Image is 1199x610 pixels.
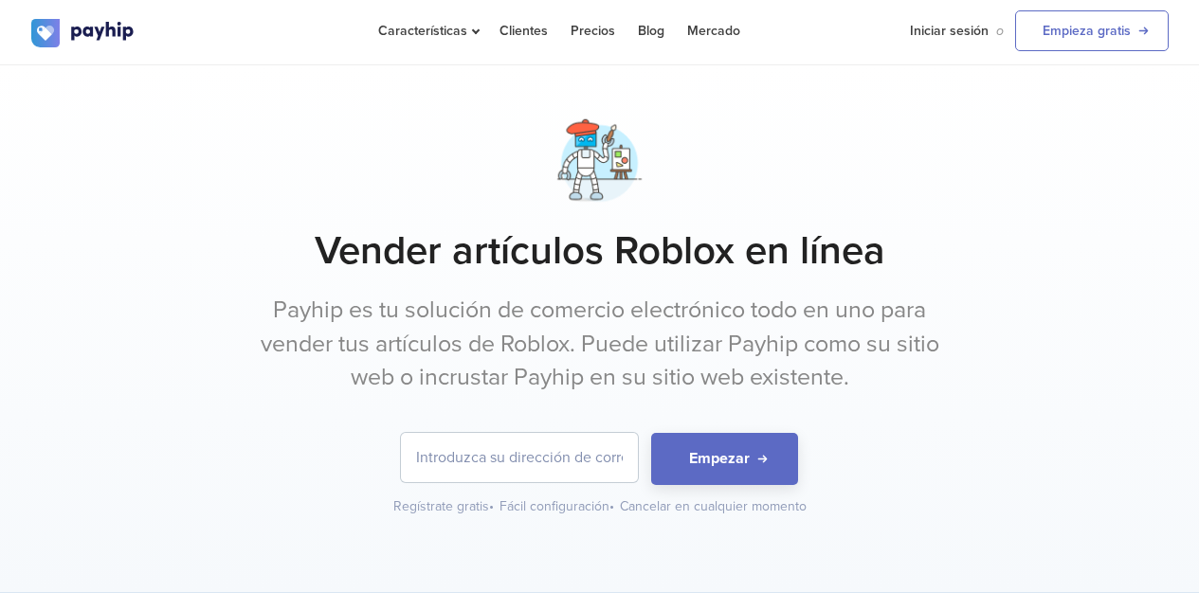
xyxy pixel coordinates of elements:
div: Regístrate gratis [393,497,496,516]
button: Empezar [651,433,798,485]
div: Cancelar en cualquier momento [620,497,807,516]
img: logo.svg [31,19,136,47]
span: Características [378,23,477,39]
a: Empieza gratis [1015,10,1169,51]
img: artist-robot-3-8hkzk2sf5n3ipdxg3tnln.png [552,113,647,208]
span: • [609,498,614,514]
span: • [489,498,494,514]
h1: Vender artículos Roblox en línea [31,227,1169,275]
input: Introduzca su dirección de correo electrónico [401,433,638,482]
div: Fácil configuración [500,497,616,516]
p: Payhip es tu solución de comercio electrónico todo en uno para vender tus artículos de Roblox. Pu... [245,294,955,395]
